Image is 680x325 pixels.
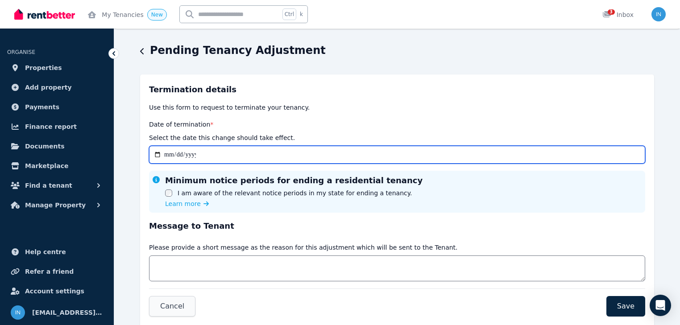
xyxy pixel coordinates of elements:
span: Add property [25,82,72,93]
button: Find a tenant [7,177,107,194]
img: info@museliving.com.au [651,7,666,21]
a: Finance report [7,118,107,136]
button: Save [606,296,645,317]
span: Finance report [25,121,77,132]
span: Manage Property [25,200,86,210]
img: info@museliving.com.au [11,305,25,320]
button: Cancel [149,296,195,317]
p: Use this form to request to terminate your tenancy. [149,103,645,112]
div: Inbox [602,10,634,19]
a: Properties [7,59,107,77]
span: Properties [25,62,62,73]
h1: Pending Tenancy Adjustment [150,43,326,58]
img: RentBetter [14,8,75,21]
label: Date of termination [149,121,213,128]
span: Ctrl [282,8,296,20]
span: Refer a friend [25,266,74,277]
span: Payments [25,102,59,112]
span: Cancel [160,301,184,312]
span: Account settings [25,286,84,296]
span: ORGANISE [7,49,35,55]
h3: Termination details [149,83,645,96]
p: Select the date this change should take effect. [149,133,295,142]
a: Account settings [7,282,107,300]
span: Learn more [165,199,201,208]
span: New [151,12,163,18]
a: Marketplace [7,157,107,175]
span: Documents [25,141,65,152]
label: I am aware of the relevant notice periods in my state for ending a tenancy. [178,189,412,197]
a: Refer a friend [7,263,107,280]
span: Find a tenant [25,180,72,191]
span: [EMAIL_ADDRESS][DOMAIN_NAME] [32,307,103,318]
span: Marketplace [25,160,68,171]
span: 3 [608,9,615,15]
a: Payments [7,98,107,116]
button: Manage Property [7,196,107,214]
span: Save [617,301,634,312]
span: k [300,11,303,18]
div: Open Intercom Messenger [650,295,671,316]
p: Please provide a short message as the reason for this adjustment which will be sent to the Tenant. [149,243,458,252]
h3: Minimum notice periods for ending a residential tenancy [165,174,423,187]
a: Help centre [7,243,107,261]
span: Help centre [25,247,66,257]
a: Learn more [165,199,209,208]
a: Add property [7,78,107,96]
h3: Message to Tenant [149,220,645,232]
a: Documents [7,137,107,155]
